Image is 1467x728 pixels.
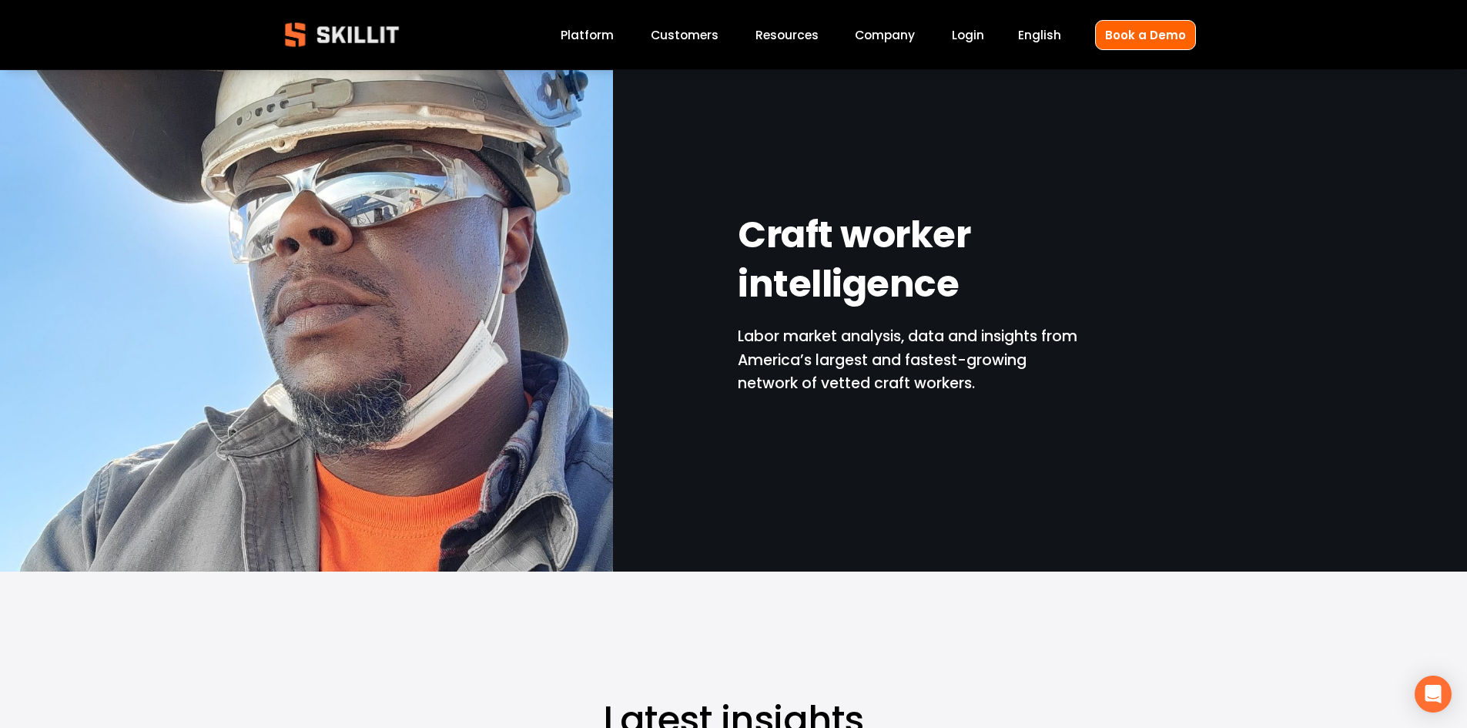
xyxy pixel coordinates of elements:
span: Resources [755,26,819,44]
strong: Craft worker intelligence [738,206,978,319]
a: Company [855,25,915,45]
div: Open Intercom Messenger [1415,676,1452,713]
span: English [1018,26,1061,44]
a: folder dropdown [755,25,819,45]
p: Labor market analysis, data and insights from America’s largest and fastest-growing network of ve... [738,325,1079,396]
a: Book a Demo [1095,20,1196,50]
a: Platform [561,25,614,45]
img: Skillit [272,12,412,58]
div: language picker [1018,25,1061,45]
a: Login [952,25,984,45]
a: Customers [651,25,718,45]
